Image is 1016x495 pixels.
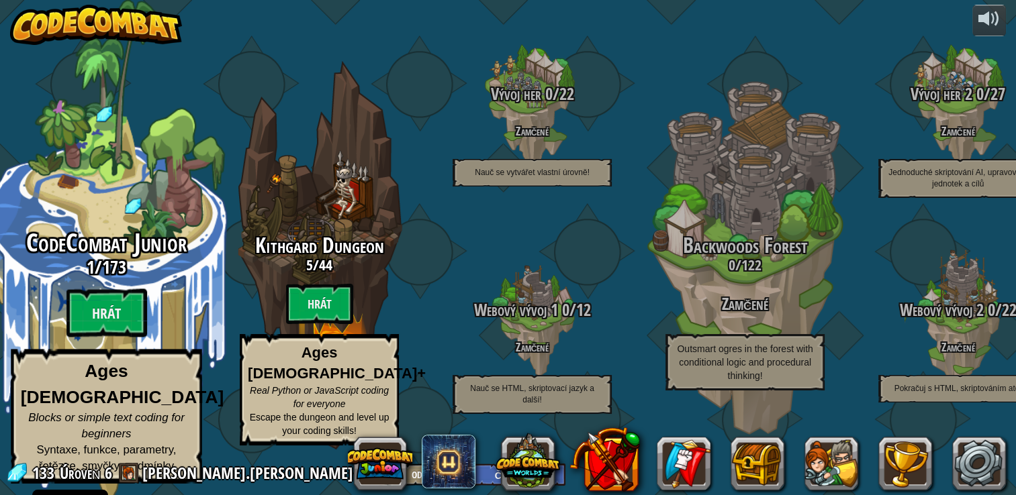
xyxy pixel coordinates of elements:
[426,301,639,319] h3: /
[677,343,813,381] span: Outsmart ogres in the forest with conditional logic and procedural thinking!
[248,344,426,382] strong: Ages [DEMOGRAPHIC_DATA]+
[470,384,594,404] span: Nauč se HTML, skriptovací jazyk a další!
[741,255,761,275] span: 122
[639,295,851,313] h3: Zamčené
[10,5,182,45] img: CodeCombat - Learn how to code by playing a game
[984,298,995,321] span: 0
[306,255,313,275] span: 5
[37,443,177,472] span: Syntaxe, funkce, parametry, řetězce, smyčky, podmínky
[102,255,126,279] span: 173
[60,462,100,484] span: Úroveň
[729,255,735,275] span: 0
[475,168,590,177] span: Nauč se vytvářet vlastní úrovně!
[255,231,384,260] span: Kithgard Dungeon
[900,298,984,321] span: Webový vývoj 2
[491,82,541,105] span: Vývoj her
[142,462,392,484] a: [PERSON_NAME].[PERSON_NAME]+gplus
[213,42,426,467] div: Complete previous world to unlock
[66,289,147,337] btn: Hrát
[558,298,569,321] span: 0
[474,298,558,321] span: Webový vývoj 1
[32,462,58,484] span: 133
[576,298,591,321] span: 12
[911,82,972,105] span: Vývoj her 2
[426,85,639,103] h3: /
[250,385,389,409] span: Real Python or JavaScript coding for everyone
[972,82,984,105] span: 0
[213,257,426,273] h3: /
[26,225,187,260] span: CodeCombat Junior
[541,82,553,105] span: 0
[286,284,353,324] btn: Hrát
[21,362,224,407] strong: Ages [DEMOGRAPHIC_DATA]
[426,125,639,137] h4: Zamčené
[426,341,639,353] h4: Zamčené
[87,255,95,279] span: 1
[28,411,185,440] span: Blocks or simple text coding for beginners
[319,255,332,275] span: 44
[559,82,574,105] span: 22
[683,231,808,260] span: Backwoods Forest
[250,412,389,436] span: Escape the dungeon and level up your coding skills!
[639,257,851,273] h3: /
[972,5,1006,36] button: Nastavení hlasitosti
[990,82,1005,105] span: 27
[105,462,112,484] span: 6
